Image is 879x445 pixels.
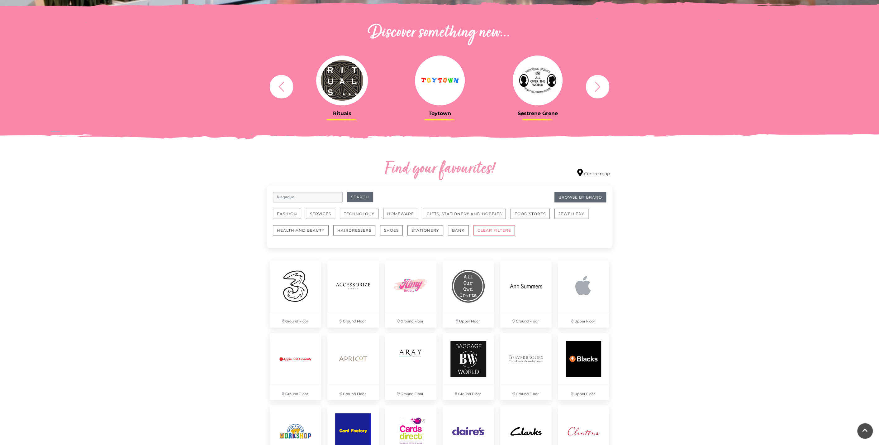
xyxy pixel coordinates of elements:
[327,312,379,327] p: Ground Floor
[473,225,520,242] a: CLEAR FILTERS
[555,330,612,403] a: Upper Floor
[554,192,606,202] a: Browse By Brand
[324,257,382,331] a: Ground Floor
[298,56,386,116] a: Rituals
[306,209,335,219] button: Services
[347,192,373,202] button: Search
[306,209,340,225] a: Services
[554,209,588,219] button: Jewellery
[493,110,582,116] h3: Søstrene Grene
[383,209,423,225] a: Homeware
[380,225,403,235] button: Shoes
[340,209,383,225] a: Technology
[448,225,473,242] a: Bank
[326,159,553,179] h2: Find your favourites!
[385,312,436,327] p: Ground Floor
[383,209,418,219] button: Homeware
[555,257,612,331] a: Upper Floor
[273,225,329,235] button: Health and Beauty
[443,312,494,327] p: Upper Floor
[407,225,448,242] a: Stationery
[497,257,555,331] a: Ground Floor
[340,209,378,219] button: Technology
[558,312,609,327] p: Upper Floor
[273,192,343,202] input: Search for retailers
[380,225,407,242] a: Shoes
[273,209,306,225] a: Fashion
[333,225,380,242] a: Hairdressers
[273,225,333,242] a: Health and Beauty
[396,110,484,116] h3: Toytown
[267,330,324,403] a: Ground Floor
[497,330,555,403] a: Ground Floor
[448,225,469,235] button: Bank
[333,225,375,235] button: Hairdressers
[270,312,321,327] p: Ground Floor
[511,209,554,225] a: Food Stores
[396,56,484,116] a: Toytown
[473,225,515,235] button: CLEAR FILTERS
[385,385,436,400] p: Ground Floor
[423,209,506,219] button: Gifts, Stationery and Hobbies
[407,225,443,235] button: Stationery
[382,330,439,403] a: Ground Floor
[500,312,552,327] p: Ground Floor
[267,257,324,331] a: Ground Floor
[511,209,550,219] button: Food Stores
[423,209,511,225] a: Gifts, Stationery and Hobbies
[267,23,612,43] h2: Discover something new...
[270,385,321,400] p: Ground Floor
[382,257,439,331] a: Ground Floor
[439,330,497,403] a: Ground Floor
[273,209,301,219] button: Fashion
[558,385,609,400] p: Upper Floor
[443,385,494,400] p: Ground Floor
[439,257,497,331] a: Upper Floor
[327,385,379,400] p: Ground Floor
[298,110,386,116] h3: Rituals
[554,209,593,225] a: Jewellery
[577,169,610,177] a: Centre map
[493,56,582,116] a: Søstrene Grene
[324,330,382,403] a: Ground Floor
[500,385,552,400] p: Ground Floor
